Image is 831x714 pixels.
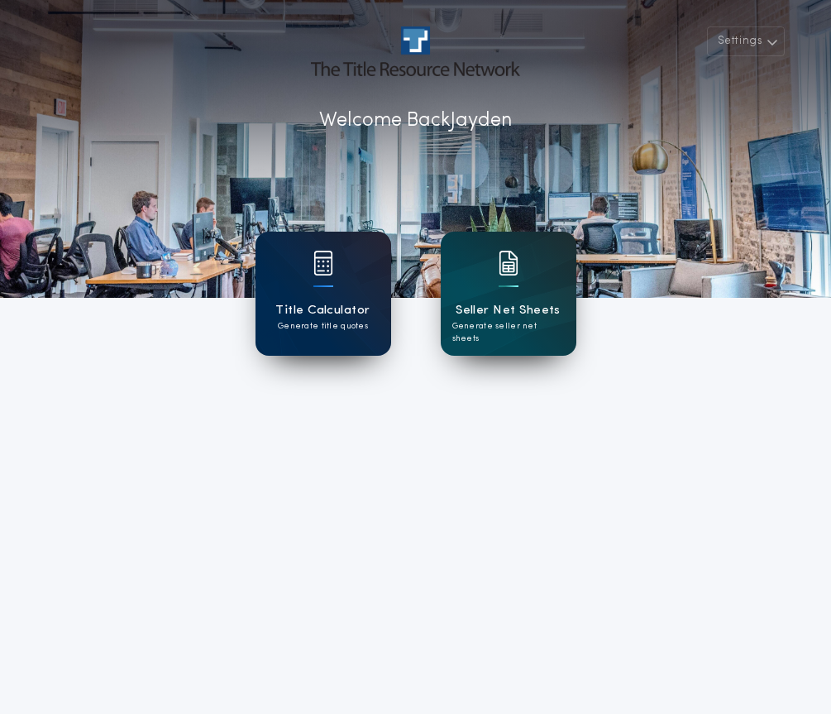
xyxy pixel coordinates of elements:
h1: Title Calculator [275,301,370,320]
p: Welcome Back Jayden [319,106,512,136]
a: card iconSeller Net SheetsGenerate seller net sheets [441,232,576,356]
img: account-logo [311,26,519,76]
h1: Seller Net Sheets [456,301,561,320]
img: card icon [313,251,333,276]
p: Generate title quotes [278,320,368,333]
a: card iconTitle CalculatorGenerate title quotes [256,232,391,356]
button: Settings [707,26,785,56]
p: Generate seller net sheets [452,320,565,345]
img: card icon [499,251,518,276]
